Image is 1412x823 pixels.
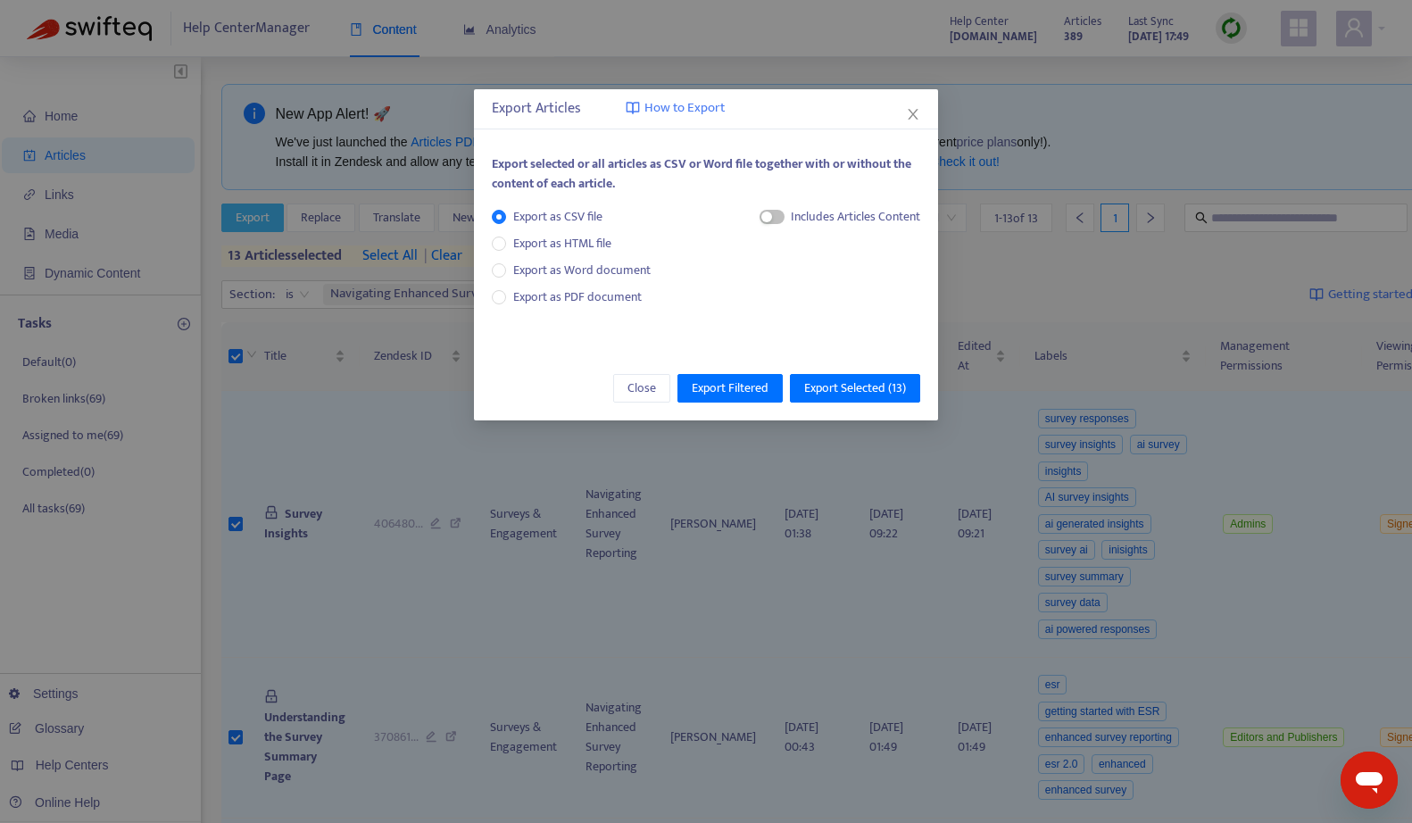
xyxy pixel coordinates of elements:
span: Close [627,378,656,398]
button: Export Selected (13) [790,374,920,403]
span: Export as Word document [506,261,658,280]
button: Export Filtered [677,374,783,403]
img: image-link [626,101,640,115]
span: Export as HTML file [506,234,619,254]
span: close [906,107,920,121]
span: How to Export [644,98,725,119]
button: Close [903,104,923,124]
div: Includes Articles Content [791,207,920,227]
button: Close [613,374,670,403]
span: Export selected or all articles as CSV or Word file together with or without the content of each ... [492,154,911,194]
a: How to Export [626,98,725,119]
span: Export Selected ( 13 ) [804,378,906,398]
iframe: Button to launch messaging window [1341,752,1398,809]
span: Export Filtered [692,378,768,398]
span: Export as CSV file [506,207,610,227]
span: Export as PDF document [513,287,642,307]
div: Export Articles [492,98,920,120]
